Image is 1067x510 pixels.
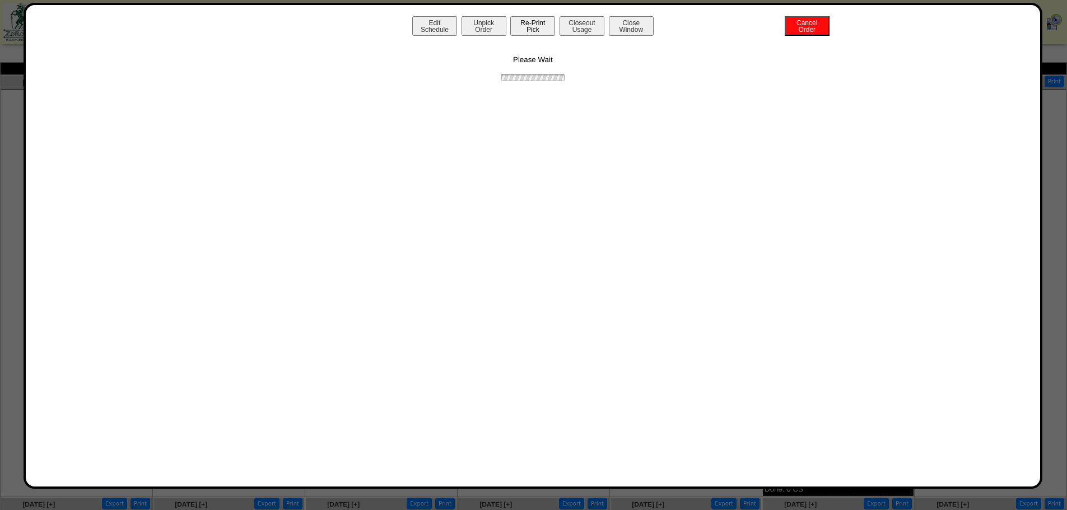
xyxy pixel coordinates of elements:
[785,16,830,36] button: CancelOrder
[608,25,655,34] a: CloseWindow
[412,16,457,36] button: EditSchedule
[560,16,604,36] button: CloseoutUsage
[37,39,1029,83] div: Please Wait
[462,16,506,36] button: UnpickOrder
[510,16,555,36] button: Re-PrintPick
[609,16,654,36] button: CloseWindow
[499,72,566,83] img: ajax-loader.gif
